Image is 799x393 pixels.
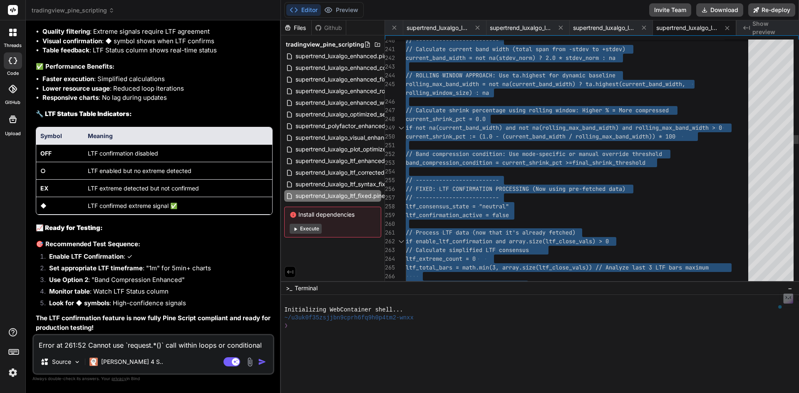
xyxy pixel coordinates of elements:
[406,203,509,210] span: ltf_consensus_state = "neutral"
[572,80,685,88] span: ) ? ta.highest(current_band_width,
[40,150,52,157] strong: OFF
[89,358,98,366] img: Claude 4 Sonnet
[295,179,407,189] span: supertrend_luxalgo_ltf_syntax_fixed.pine
[406,72,572,79] span: // ROLLING WINDOW APPROACH: Use ta.highest for dyn
[385,255,395,263] div: 264
[788,284,792,292] span: −
[649,3,691,17] button: Invite Team
[84,180,272,197] td: LTF extreme detected but not confirmed
[406,106,572,114] span: // Calculate shrink percentage using rolling windo
[572,229,576,236] span: )
[36,110,132,118] strong: 🔧 LTF Status Table Indicators:
[286,4,321,16] button: Editor
[32,375,274,383] p: Always double-check its answers. Your in Bind
[385,158,395,167] div: 253
[752,20,792,36] span: Show preview
[396,237,407,246] div: Click to collapse the range.
[385,193,395,202] div: 257
[406,264,559,271] span: ltf_total_bars = math.min(3, array.size(ltf_cl
[385,115,395,124] div: 248
[281,24,311,32] div: Files
[295,86,433,96] span: supertrend_luxalgo_enhanced_rolling_window.pine
[36,314,272,331] strong: The LTF confirmation feature is now fully Pine Script compliant and ready for production testing!
[42,94,99,101] strong: Responsive charts
[42,93,273,103] li: : No lag during updates
[406,124,572,131] span: if not na(current_band_width) and not na(rolling_m
[406,150,572,158] span: // Band compression condition: Use mode-specific o
[5,99,20,106] label: GitHub
[290,210,376,219] span: Install dependencies
[258,358,266,366] img: icon
[406,237,572,245] span: if enable_ltf_confirmation and array.size(ltf_clos
[406,89,489,96] span: rolling_window_size) : na
[284,322,288,330] span: ❯
[385,176,395,185] div: 255
[49,287,90,295] strong: Monitor table
[396,124,407,132] div: Click to collapse the range.
[49,252,124,260] strong: Enable LTF Confirmation
[385,246,395,255] div: 263
[559,264,709,271] span: ose_vals)) // Analyze last 3 LTF bars maximum
[84,197,272,215] td: LTF confirmed extreme signal ✅
[385,237,395,246] div: 262
[42,252,273,264] li: : ✓
[42,75,94,83] strong: Faster execution
[385,220,395,228] div: 260
[295,109,415,119] span: supertrend_luxalgo_optimized_settings.pine
[406,54,572,62] span: current_band_width = not na(stdev_norm) ? 2.0 * st
[295,98,427,108] span: supertrend_luxalgo_enhanced_with_options.pine
[5,130,21,137] label: Upload
[385,202,395,211] div: 258
[42,27,90,35] strong: Quality filtering
[385,263,395,272] div: 265
[321,4,362,16] button: Preview
[42,27,273,37] li: : Extreme signals require LTF agreement
[572,106,669,114] span: w: Higher % = More compressed
[84,145,272,162] td: LTF confirmation disabled
[385,211,395,220] div: 259
[245,357,255,367] img: attachment
[295,133,409,143] span: supertrend_luxalgo_visual_enhanced.pine
[385,167,395,176] div: 254
[385,124,395,132] div: 249
[284,314,414,322] span: ~/u3uk0f35zsjjbn9cprh6fq9h0p4tm2-wnxx
[385,150,395,158] div: 252
[406,159,572,166] span: band_compression_condition = current_shrink_pct >=
[385,80,395,89] div: 245
[74,358,81,366] img: Pick Models
[406,246,529,254] span: // Calculate simplified LTF consensus
[49,299,109,307] strong: Look for ◆ symbols
[385,228,395,237] div: 261
[290,224,322,234] button: Execute
[36,62,114,70] strong: ✅ Performance Benefits:
[572,72,615,79] span: amic baseline
[295,144,404,154] span: supertrend_luxalgo_plot_optimized.pine
[42,37,273,46] li: : ◆ symbol shows when LTF confirms
[49,276,88,284] strong: Use Option 2
[42,264,273,275] li: : "1m" for 5min+ charts
[406,211,509,219] span: ltf_confirmation_active = false
[295,191,386,201] span: supertrend_luxalgo_ltf_fixed.pine
[88,132,113,139] strong: Meaning
[385,62,395,71] div: 243
[286,284,292,292] span: >_
[112,376,127,381] span: privacy
[406,80,572,88] span: rolling_max_band_width = not na(current_band_width
[84,162,272,180] td: LTF enabled but no extreme detected
[696,3,743,17] button: Download
[572,185,625,193] span: re-fetched data)
[295,63,420,73] span: supertrend_luxalgo_enhanced_corrected.pine
[42,74,273,84] li: : Simplified calculations
[36,224,103,232] strong: 📈 Ready for Testing:
[4,42,22,49] label: threads
[385,185,395,193] div: 256
[49,264,143,272] strong: Set appropriate LTF timeframe
[42,275,273,287] li: : "Band Compression Enhanced"
[656,24,719,32] span: supertrend_luxalgo_ltf_fixed.pine
[42,287,273,299] li: : Watch LTF Status column
[406,115,486,123] span: current_shrink_pct = 0.0
[295,51,391,61] span: supertrend_luxalgo_enhanced.pine
[406,185,572,193] span: // FIXED: LTF CONFIRMATION PROCESSING (Now using p
[42,84,110,92] strong: Lower resource usage
[406,45,572,53] span: // Calculate current band width (total span from -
